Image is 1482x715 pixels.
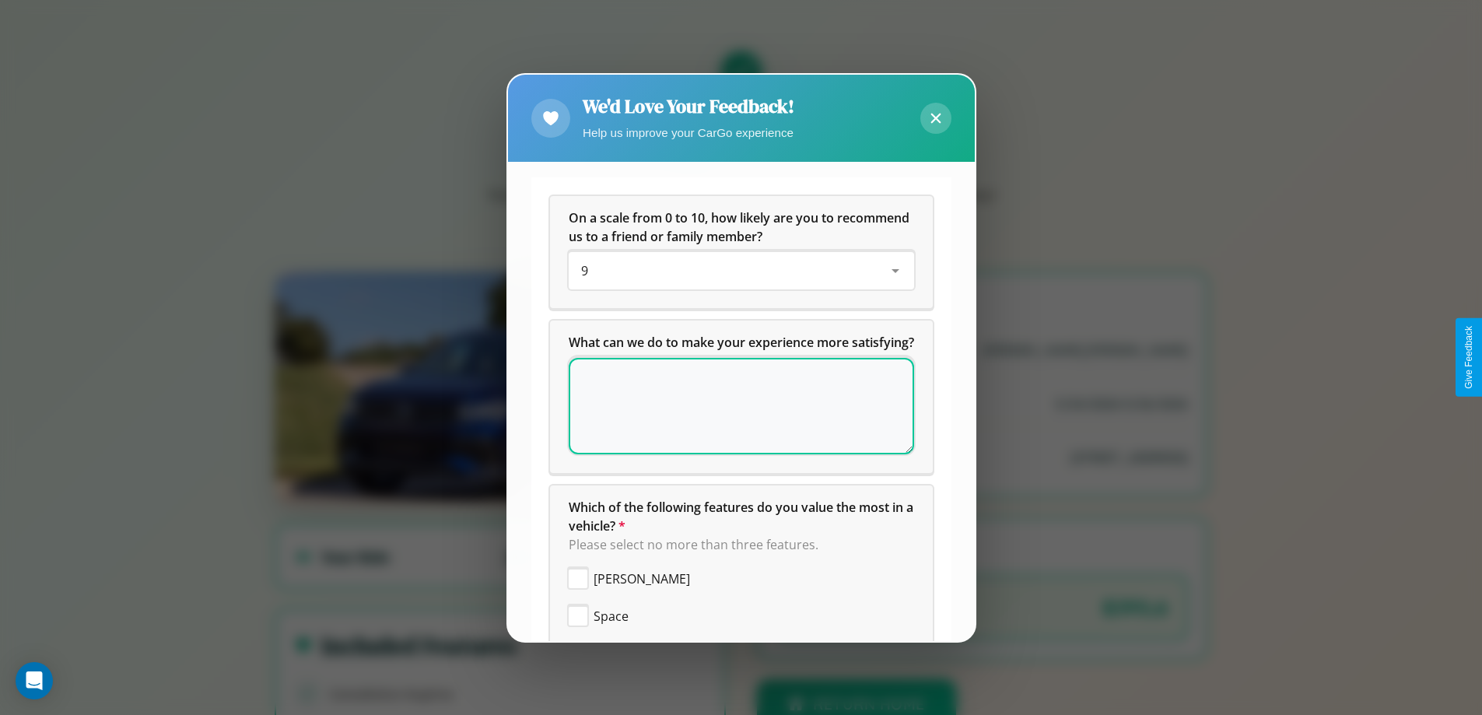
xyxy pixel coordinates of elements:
div: On a scale from 0 to 10, how likely are you to recommend us to a friend or family member? [550,196,933,308]
span: What can we do to make your experience more satisfying? [569,334,914,351]
span: Space [594,607,629,626]
div: Give Feedback [1463,326,1474,389]
span: [PERSON_NAME] [594,570,690,588]
span: 9 [581,262,588,279]
span: Please select no more than three features. [569,536,818,553]
span: Which of the following features do you value the most in a vehicle? [569,499,916,534]
h2: We'd Love Your Feedback! [583,93,794,119]
h5: On a scale from 0 to 10, how likely are you to recommend us to a friend or family member? [569,209,914,246]
p: Help us improve your CarGo experience [583,122,794,143]
div: On a scale from 0 to 10, how likely are you to recommend us to a friend or family member? [569,252,914,289]
div: Open Intercom Messenger [16,662,53,699]
span: On a scale from 0 to 10, how likely are you to recommend us to a friend or family member? [569,209,913,245]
